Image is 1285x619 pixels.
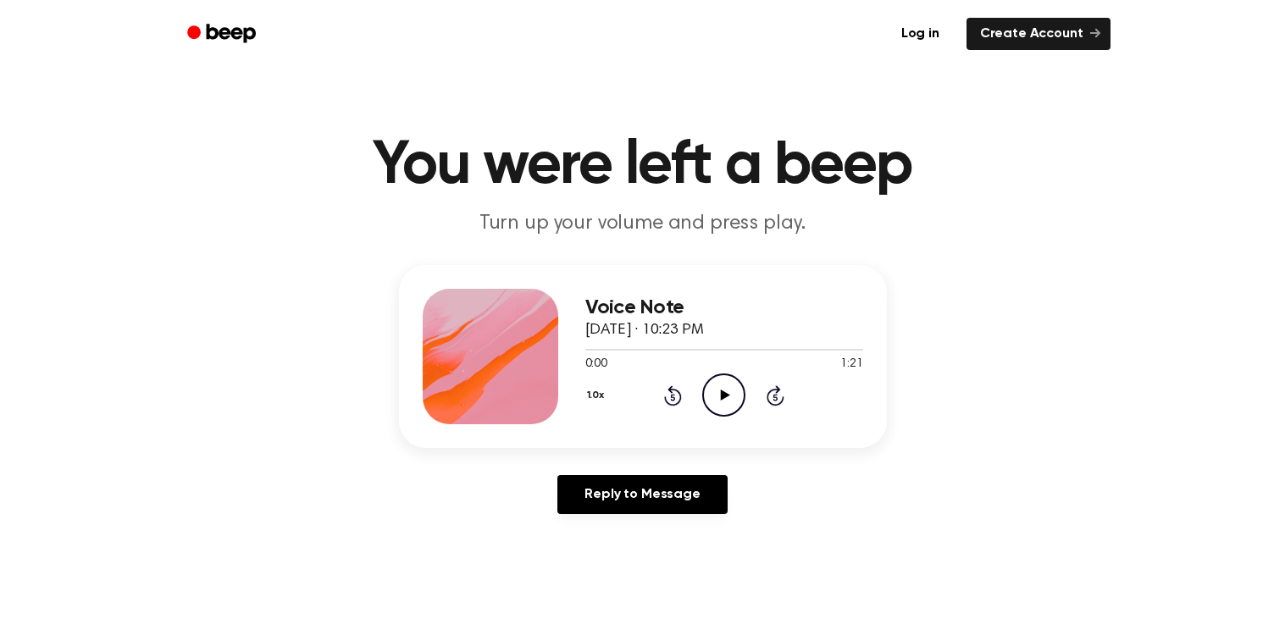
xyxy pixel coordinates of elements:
h3: Voice Note [585,296,863,319]
h1: You were left a beep [209,135,1077,196]
a: Beep [175,18,271,51]
span: 1:21 [840,356,862,373]
a: Log in [884,14,956,53]
button: 1.0x [585,381,611,410]
span: [DATE] · 10:23 PM [585,323,704,338]
a: Create Account [967,18,1111,50]
a: Reply to Message [557,475,727,514]
span: 0:00 [585,356,607,373]
p: Turn up your volume and press play. [318,210,968,238]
